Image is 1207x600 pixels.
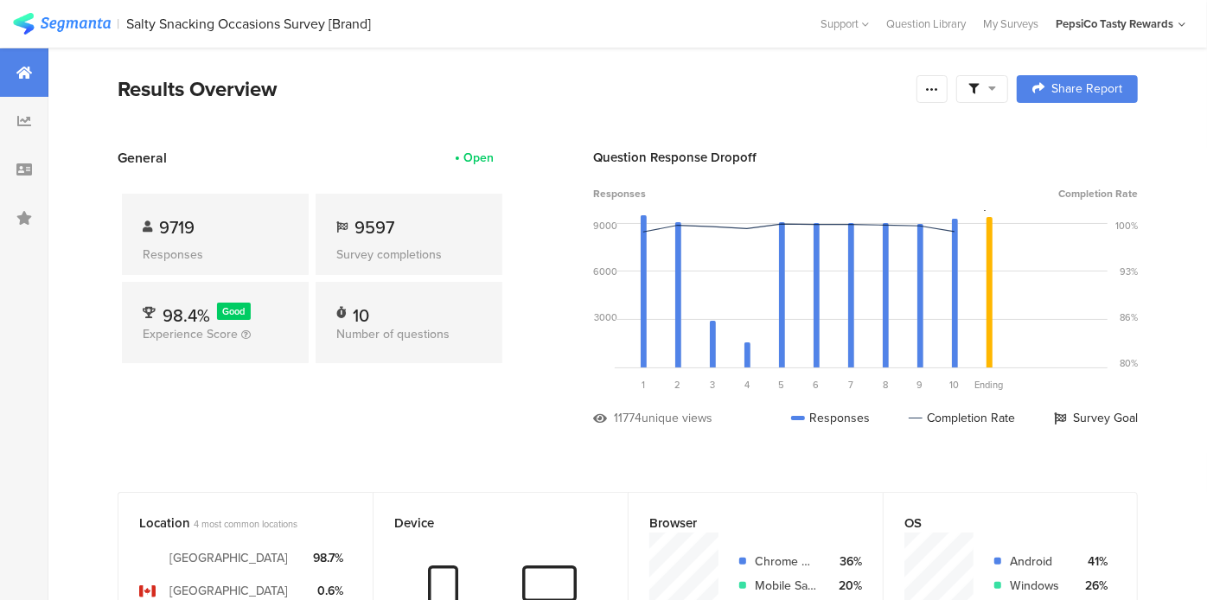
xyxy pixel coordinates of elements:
span: Number of questions [336,325,450,343]
div: Support [821,10,869,37]
div: Browser [649,514,833,533]
div: 11774 [614,409,642,427]
div: unique views [642,409,712,427]
div: Survey Goal [1054,409,1138,427]
div: Completion Rate [909,409,1015,427]
span: 5 [779,378,785,392]
div: [GEOGRAPHIC_DATA] [169,582,288,600]
div: PepsiCo Tasty Rewards [1056,16,1173,32]
div: Windows [1010,577,1063,595]
div: 20% [832,577,862,595]
div: | [118,14,120,34]
div: 10 [353,303,369,320]
span: 98.4% [163,303,210,329]
span: 4 [744,378,750,392]
div: 98.7% [313,549,343,567]
div: [GEOGRAPHIC_DATA] [169,549,288,567]
span: 1 [642,378,645,392]
a: Question Library [878,16,974,32]
span: 6 [814,378,820,392]
div: OS [904,514,1088,533]
div: 93% [1120,265,1138,278]
span: Experience Score [143,325,238,343]
div: 86% [1120,310,1138,324]
span: Good [223,304,246,318]
div: 0.6% [313,582,343,600]
img: segmanta logo [13,13,111,35]
div: 9000 [593,219,617,233]
div: Mobile Safari [755,577,818,595]
div: Results Overview [118,73,908,105]
div: Android [1010,552,1063,571]
div: Responses [143,246,288,264]
div: Chrome Mobile [755,552,818,571]
span: 9719 [159,214,195,240]
div: Question Response Dropoff [593,148,1138,167]
span: 8 [883,378,888,392]
div: Open [463,149,494,167]
div: Location [139,514,323,533]
div: 41% [1077,552,1108,571]
div: 100% [1115,219,1138,233]
div: Responses [791,409,870,427]
div: Ending [972,378,1006,392]
span: 9 [917,378,923,392]
span: Completion Rate [1058,186,1138,201]
div: 80% [1120,356,1138,370]
div: Survey completions [336,246,482,264]
div: Salty Snacking Occasions Survey [Brand] [127,16,372,32]
div: 6000 [593,265,617,278]
span: Responses [593,186,646,201]
div: 26% [1077,577,1108,595]
span: 3 [710,378,715,392]
span: General [118,148,167,168]
div: Device [394,514,578,533]
span: 9597 [354,214,394,240]
div: 3000 [594,310,617,324]
span: 10 [950,378,960,392]
span: 7 [848,378,853,392]
div: 36% [832,552,862,571]
a: My Surveys [974,16,1047,32]
span: 4 most common locations [194,517,297,531]
span: Share Report [1051,83,1122,95]
span: 2 [675,378,681,392]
